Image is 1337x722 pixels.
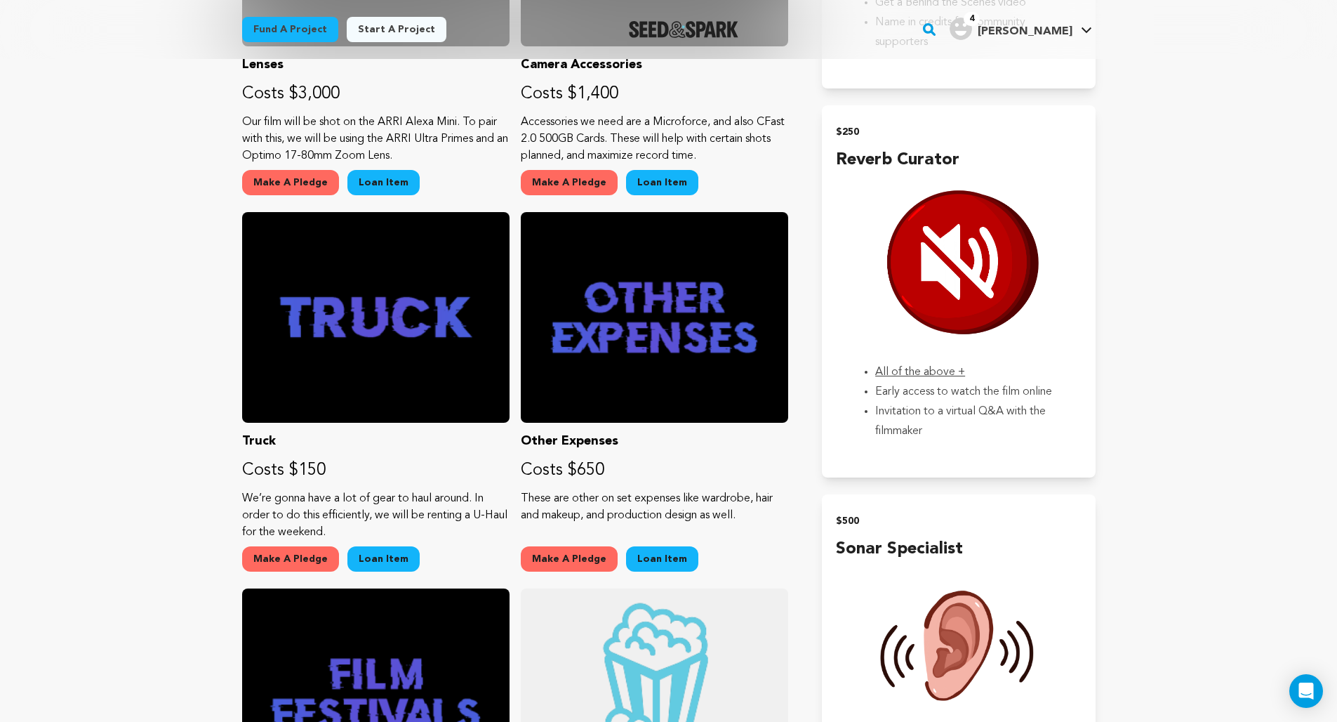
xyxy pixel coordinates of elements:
[875,367,965,378] u: All of the above +
[964,12,980,26] span: 4
[521,114,788,164] p: Accessories we need are a Microforce, and also CFast 2.0 500GB Cards. These will help with certai...
[242,170,339,195] button: Make A Pledge
[242,490,510,541] p: We’re gonna have a lot of gear to haul around. In order to do this efficiently, we will be rentin...
[950,18,972,40] img: user.png
[950,18,1072,40] div: Alex C.'s Profile
[521,490,788,524] p: These are other on set expenses like wardrobe, hair and makeup, and production design as well.
[347,170,420,195] button: Loan Item
[836,122,1081,142] h2: $250
[875,406,1046,437] span: Invitation to a virtual Q&A with the filmmaker
[836,147,1081,173] h4: Reverb Curator
[521,170,618,195] button: Make A Pledge
[242,459,510,482] p: Costs $150
[978,26,1072,37] span: [PERSON_NAME]
[242,17,338,42] a: Fund a project
[947,15,1095,44] span: Alex C.'s Profile
[242,114,510,164] p: Our film will be shot on the ARRI Alexa Mini. To pair with this, we will be using the ARRI Ultra ...
[242,55,510,74] p: Lenses
[521,431,788,451] p: Other Expenses
[822,105,1095,478] button: $250 Reverb Curator incentive All of the above +Early access to watch the film onlineInvitation t...
[521,55,788,74] p: Camera Accessories
[947,15,1095,40] a: Alex C.'s Profile
[242,83,510,105] p: Costs $3,000
[836,537,1081,562] h4: Sonar Specialist
[626,546,698,572] button: Loan Item
[629,21,739,38] a: Seed&Spark Homepage
[1289,674,1323,708] div: Open Intercom Messenger
[242,546,339,572] button: Make A Pledge
[521,546,618,572] button: Make A Pledge
[629,21,739,38] img: Seed&Spark Logo Dark Mode
[347,17,446,42] a: Start a project
[836,173,1081,351] img: incentive
[875,386,1052,398] span: Early access to watch the film online
[626,170,698,195] button: Loan Item
[242,431,510,451] p: Truck
[347,546,420,572] button: Loan Item
[521,459,788,482] p: Costs $650
[836,511,1081,531] h2: $500
[521,83,788,105] p: Costs $1,400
